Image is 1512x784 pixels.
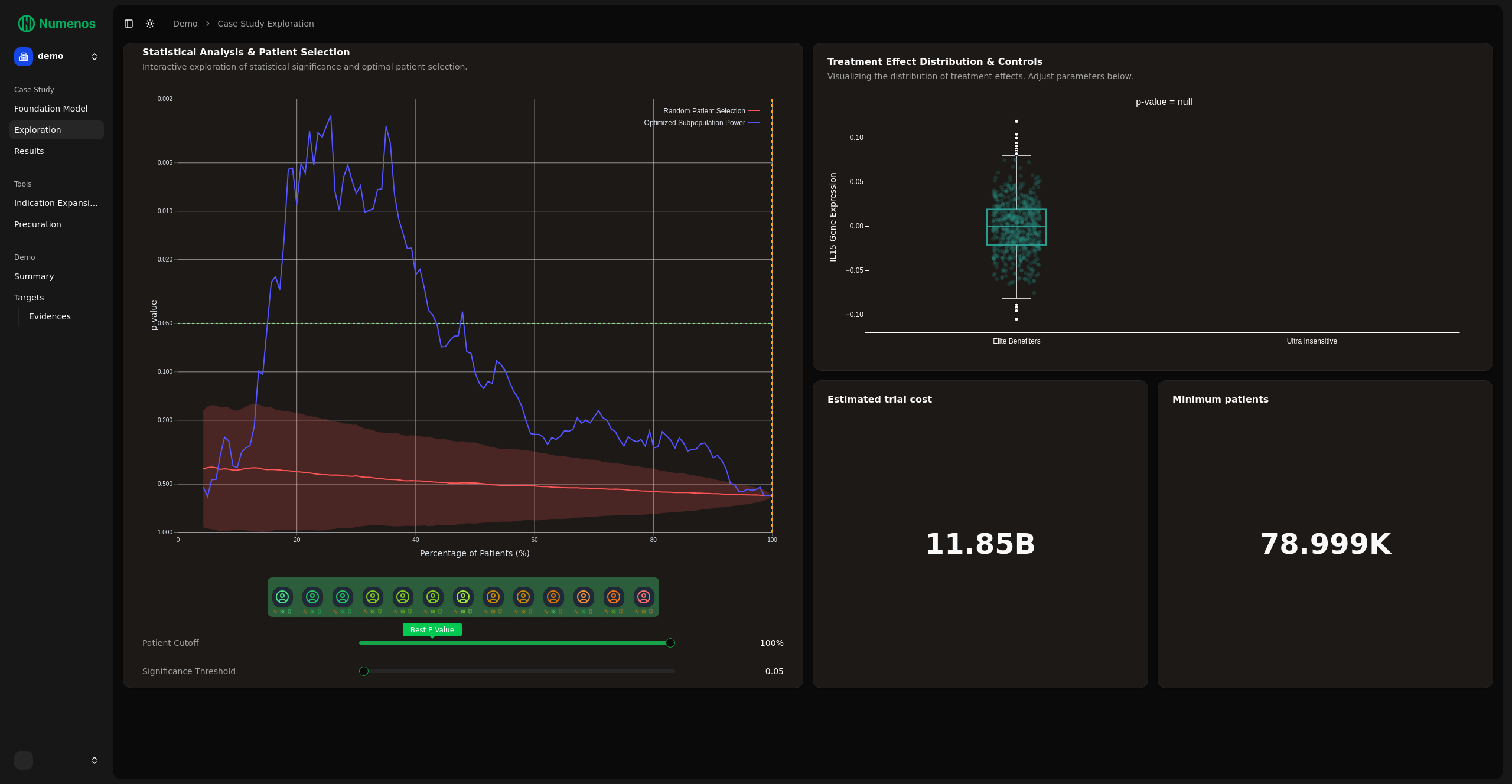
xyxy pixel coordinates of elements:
div: Tools [9,175,104,194]
div: Visualizing the distribution of treatment effects. Adjust parameters below. [827,70,1478,82]
text: Optimized Subpopulation Power [644,119,745,127]
text: 60 [532,537,539,543]
text: 0.050 [158,320,172,326]
nav: breadcrumb [173,18,314,30]
text: p-value [149,300,158,331]
a: Evidences [24,308,90,325]
div: Statistical Analysis & Patient Selection [142,48,784,57]
h1: 11.85B [925,530,1036,558]
div: 100 % [685,637,784,649]
text: 0.200 [158,417,172,423]
text: 40 [412,537,419,543]
button: demo [9,43,104,71]
text: 0.002 [158,96,172,102]
text: Percentage of Patients (%) [420,548,530,558]
a: Indication Expansion [9,194,104,213]
div: Patient Cutoff [142,637,350,649]
span: Results [14,145,44,157]
a: Results [9,142,104,161]
h1: 78.999K [1260,530,1391,558]
a: demo [173,18,198,30]
text: 0.005 [158,159,172,166]
text: Ultra Insensitive [1287,337,1338,345]
span: Foundation Model [14,103,88,115]
img: Numenos [9,9,104,38]
text: −0.10 [846,311,864,319]
text: 20 [294,537,301,543]
text: 0.100 [158,368,172,375]
text: 100 [767,537,777,543]
span: Targets [14,292,44,303]
div: Case Study [9,80,104,99]
text: 0.020 [158,256,172,263]
div: Significance Threshold [142,665,350,677]
text: Elite Benefiters [993,337,1041,345]
text: 0.00 [850,222,864,230]
text: −0.05 [846,266,864,275]
text: IL15 Gene Expression [828,172,838,262]
a: Summary [9,267,104,286]
div: Treatment Effect Distribution & Controls [827,57,1478,67]
span: Evidences [29,311,71,322]
a: Case Study Exploration [218,18,314,30]
div: Demo [9,248,104,267]
text: 0.500 [158,481,172,487]
a: Precuration [9,215,104,234]
text: 0.10 [850,133,864,142]
text: 0.05 [850,178,864,186]
span: Indication Expansion [14,197,99,209]
span: Precuration [14,218,61,230]
text: 0.010 [158,208,172,214]
text: p-value = null [1136,97,1192,107]
span: Summary [14,270,54,282]
text: Random Patient Selection [663,107,745,115]
a: Targets [9,288,104,307]
text: 1.000 [158,529,172,535]
div: 0.05 [685,665,784,677]
span: Best P Value [403,623,462,636]
a: Foundation Model [9,99,104,118]
span: demo [38,51,85,62]
text: 80 [650,537,657,543]
text: 0 [177,537,180,543]
a: Exploration [9,120,104,139]
span: Exploration [14,124,61,136]
div: Interactive exploration of statistical significance and optimal patient selection. [142,61,784,73]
